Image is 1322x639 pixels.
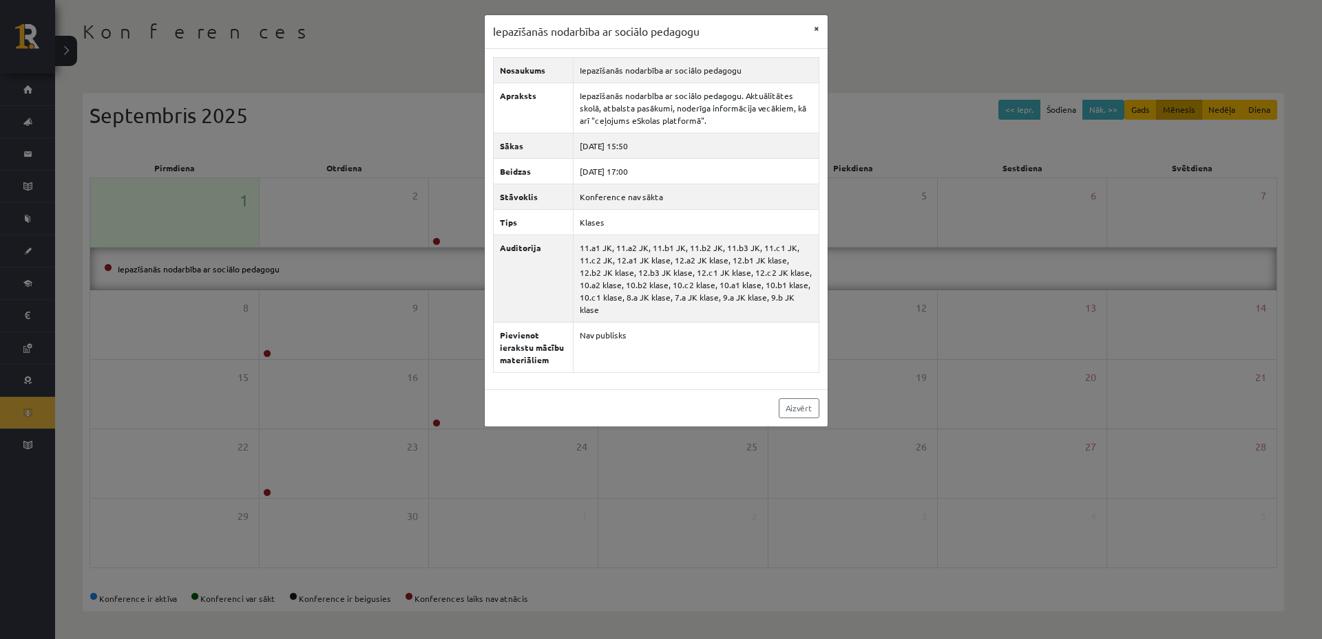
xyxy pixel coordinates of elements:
[573,235,819,322] td: 11.a1 JK, 11.a2 JK, 11.b1 JK, 11.b2 JK, 11.b3 JK, 11.c1 JK, 11.c2 JK, 12.a1 JK klase, 12.a2 JK kl...
[779,398,819,418] a: Aizvērt
[573,158,819,184] td: [DATE] 17:00
[573,133,819,158] td: [DATE] 15:50
[493,184,573,209] th: Stāvoklis
[573,57,819,83] td: Iepazīšanās nodarbība ar sociālo pedagogu
[493,83,573,133] th: Apraksts
[573,184,819,209] td: Konference nav sākta
[573,83,819,133] td: Iepazīšanās nodarbība ar sociālo pedagogu. Aktuālitātes skolā, atbalsta pasākumi, noderīga inform...
[493,322,573,372] th: Pievienot ierakstu mācību materiāliem
[493,133,573,158] th: Sākas
[493,158,573,184] th: Beidzas
[493,235,573,322] th: Auditorija
[573,209,819,235] td: Klases
[493,23,700,40] h3: Iepazīšanās nodarbība ar sociālo pedagogu
[493,209,573,235] th: Tips
[573,322,819,372] td: Nav publisks
[806,15,828,41] button: ×
[493,57,573,83] th: Nosaukums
